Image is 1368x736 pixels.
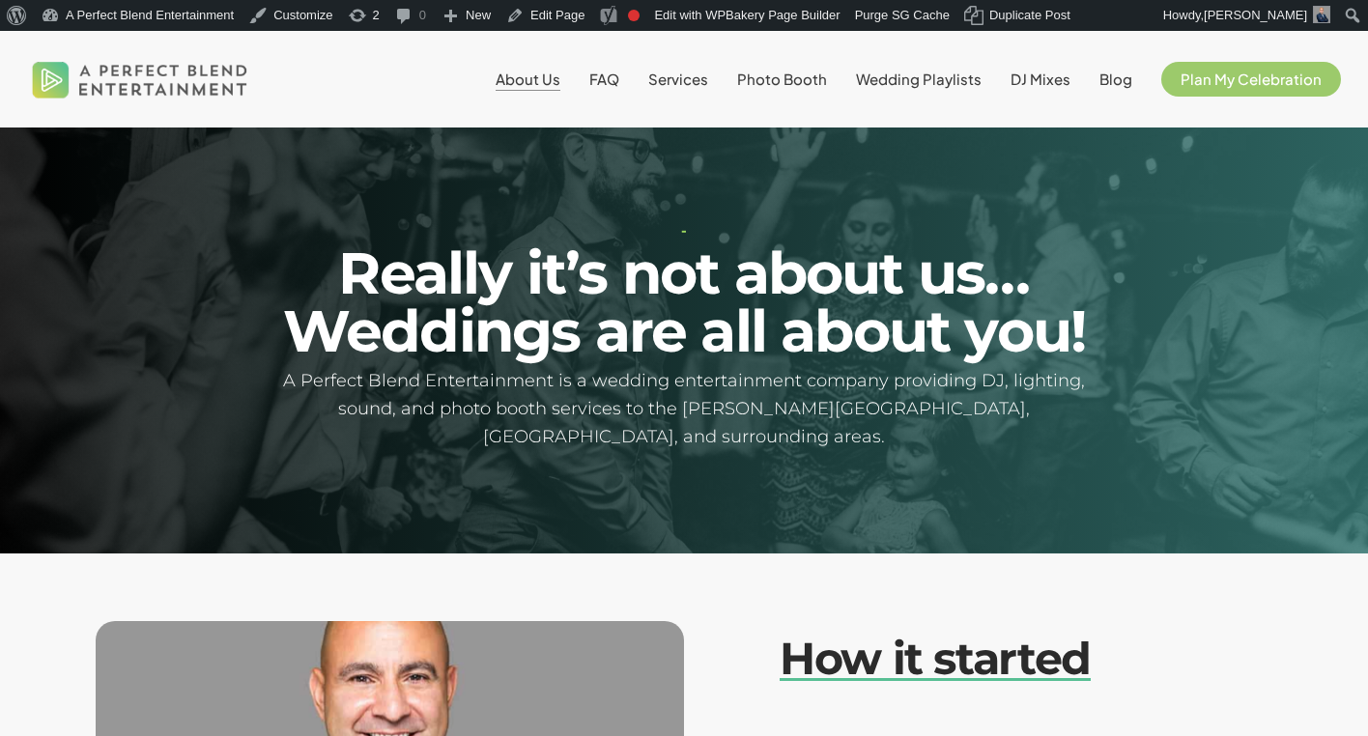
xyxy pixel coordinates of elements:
h5: A Perfect Blend Entertainment is a wedding entertainment company providing DJ, lighting, sound, a... [274,367,1093,450]
h2: Really it’s not about us… Weddings are all about you! [274,244,1093,360]
span: Photo Booth [737,70,827,88]
span: Services [648,70,708,88]
a: FAQ [589,71,619,87]
a: Plan My Celebration [1161,71,1341,87]
span: DJ Mixes [1011,70,1070,88]
a: Photo Booth [737,71,827,87]
span: Blog [1099,70,1132,88]
a: About Us [496,71,560,87]
span: [PERSON_NAME] [1204,8,1307,22]
span: About Us [496,70,560,88]
img: David Nazario [1313,6,1330,23]
a: Services [648,71,708,87]
em: How it started [780,631,1091,686]
span: FAQ [589,70,619,88]
h1: - [274,223,1093,238]
span: Wedding Playlists [856,70,982,88]
a: Blog [1099,71,1132,87]
span: Plan My Celebration [1181,70,1322,88]
a: Wedding Playlists [856,71,982,87]
img: A Perfect Blend Entertainment [27,44,253,114]
a: DJ Mixes [1011,71,1070,87]
div: Focus keyphrase not set [628,10,640,21]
